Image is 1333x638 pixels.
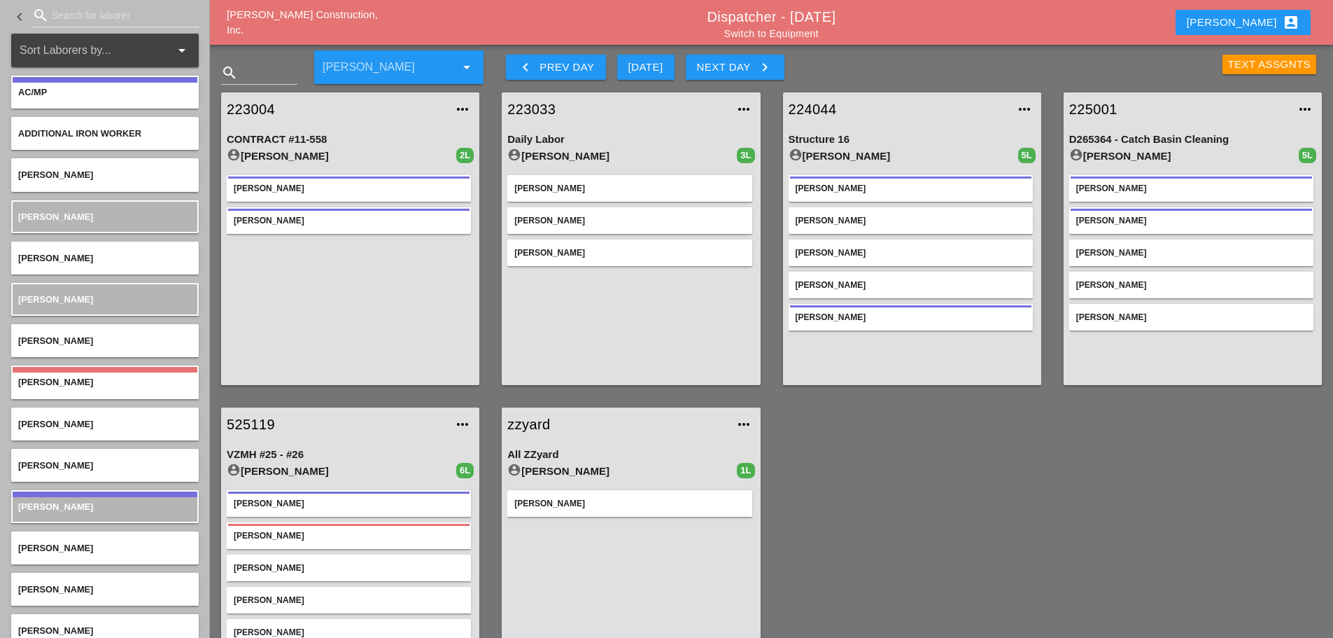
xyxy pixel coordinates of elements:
a: 224044 [789,99,1008,120]
div: [PERSON_NAME] [796,182,1026,195]
i: account_circle [1069,148,1083,162]
span: [PERSON_NAME] [18,169,93,180]
a: 223033 [507,99,726,120]
i: more_horiz [454,101,471,118]
span: [PERSON_NAME] [18,501,93,512]
div: Next Day [697,59,773,76]
span: [PERSON_NAME] [18,211,93,222]
div: [PERSON_NAME] [507,463,737,480]
div: Structure 16 [789,132,1036,148]
i: search [221,64,238,81]
div: [PERSON_NAME] [1187,14,1299,31]
a: 223004 [227,99,446,120]
i: account_circle [227,463,241,477]
div: [PERSON_NAME] [796,247,1026,259]
input: Search for laborer [52,4,179,27]
i: more_horiz [735,416,752,433]
a: Dispatcher - [DATE] [707,9,836,25]
div: [PERSON_NAME] [514,497,745,510]
div: 2L [456,148,474,163]
i: keyboard_arrow_left [517,59,534,76]
a: Switch to Equipment [724,28,819,39]
div: [PERSON_NAME] [514,214,745,227]
div: 6L [456,463,474,478]
div: Prev Day [517,59,594,76]
div: [PERSON_NAME] [234,562,464,574]
a: zzyard [507,414,726,435]
div: Daily Labor [507,132,754,148]
i: account_circle [789,148,803,162]
span: [PERSON_NAME] [18,377,93,387]
i: account_box [1283,14,1299,31]
i: arrow_drop_down [174,42,190,59]
div: [PERSON_NAME] [234,182,464,195]
span: [PERSON_NAME] [18,625,93,636]
div: [PERSON_NAME] [514,247,745,259]
button: Text Assgnts [1222,55,1317,74]
i: account_circle [507,463,521,477]
a: [PERSON_NAME] Construction, Inc. [227,8,378,36]
div: [PERSON_NAME] [1069,148,1299,165]
i: account_circle [507,148,521,162]
div: Text Assgnts [1228,57,1311,73]
div: [PERSON_NAME] [1076,311,1306,324]
div: [PERSON_NAME] [789,148,1018,165]
span: AC/MP [18,87,47,97]
div: [PERSON_NAME] [796,214,1026,227]
div: [PERSON_NAME] [507,148,737,165]
div: CONTRACT #11-558 [227,132,474,148]
i: more_horiz [735,101,752,118]
div: All ZZyard [507,447,754,463]
button: Prev Day [506,55,605,80]
div: [PERSON_NAME] [1076,247,1306,259]
div: [PERSON_NAME] [234,497,464,510]
i: arrow_drop_down [458,59,475,76]
div: [PERSON_NAME] [227,463,456,480]
div: [PERSON_NAME] [1076,279,1306,291]
div: [PERSON_NAME] [227,148,456,165]
span: [PERSON_NAME] [18,294,93,305]
span: Additional Iron Worker [18,128,141,139]
div: D265364 - Catch Basin Cleaning [1069,132,1316,148]
div: [PERSON_NAME] [796,311,1026,324]
div: 3L [737,148,754,163]
span: [PERSON_NAME] [18,419,93,429]
div: 1L [737,463,754,478]
span: [PERSON_NAME] [18,253,93,263]
button: Next Day [686,55,784,80]
div: 5L [1018,148,1036,163]
div: [PERSON_NAME] [796,279,1026,291]
i: more_horiz [1016,101,1033,118]
i: more_horiz [454,416,471,433]
div: [PERSON_NAME] [1076,182,1306,195]
span: [PERSON_NAME] [18,460,93,471]
i: more_horiz [1297,101,1313,118]
div: [PERSON_NAME] [514,182,745,195]
div: [PERSON_NAME] [234,214,464,227]
button: [PERSON_NAME] [1176,10,1311,35]
div: [PERSON_NAME] [1076,214,1306,227]
div: [PERSON_NAME] [234,529,464,542]
div: [DATE] [628,60,663,76]
a: 225001 [1069,99,1288,120]
i: keyboard_arrow_right [756,59,773,76]
i: search [32,7,49,24]
i: keyboard_arrow_left [11,8,28,25]
div: 5L [1299,148,1316,163]
button: [DATE] [617,55,675,80]
span: [PERSON_NAME] [18,543,93,553]
i: account_circle [227,148,241,162]
span: [PERSON_NAME] [18,584,93,595]
div: VZMH #25 - #26 [227,447,474,463]
a: 525119 [227,414,446,435]
span: [PERSON_NAME] [18,335,93,346]
div: [PERSON_NAME] [234,594,464,606]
